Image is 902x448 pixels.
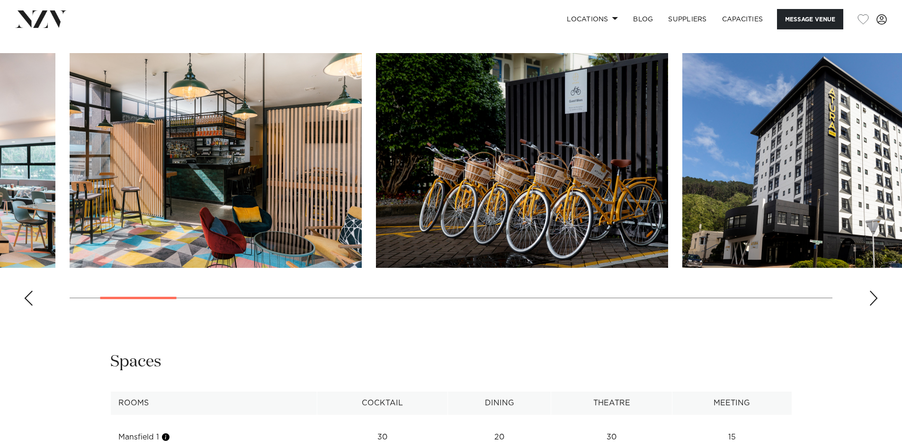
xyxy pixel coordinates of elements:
th: Meeting [672,392,792,415]
swiper-slide: 3 / 25 [376,53,668,268]
a: SUPPLIERS [661,9,714,29]
a: Locations [559,9,625,29]
h2: Spaces [110,351,161,373]
th: Cocktail [317,392,448,415]
a: BLOG [625,9,661,29]
th: Rooms [110,392,317,415]
th: Dining [448,392,551,415]
img: nzv-logo.png [15,10,67,27]
swiper-slide: 2 / 25 [70,53,362,268]
th: Theatre [551,392,672,415]
a: Capacities [714,9,771,29]
button: Message Venue [777,9,843,29]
